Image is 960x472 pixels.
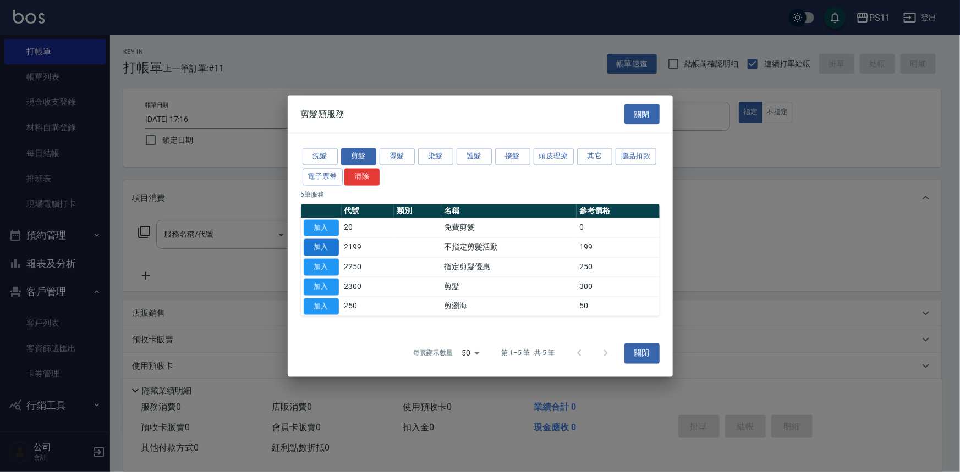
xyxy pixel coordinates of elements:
button: 加入 [304,278,339,295]
button: 關閉 [624,343,660,364]
div: 50 [457,338,484,368]
th: 代號 [342,204,394,218]
td: 0 [577,218,659,238]
td: 250 [342,297,394,316]
p: 每頁顯示數量 [413,348,453,358]
td: 50 [577,297,659,316]
td: 免費剪髮 [441,218,577,238]
th: 類別 [394,204,442,218]
td: 2199 [342,237,394,257]
button: 清除 [344,168,380,185]
th: 參考價格 [577,204,659,218]
button: 贈品扣款 [616,148,656,165]
td: 250 [577,257,659,277]
td: 199 [577,237,659,257]
span: 剪髮類服務 [301,108,345,119]
td: 不指定剪髮活動 [441,237,577,257]
th: 名稱 [441,204,577,218]
button: 加入 [304,259,339,276]
p: 5 筆服務 [301,190,660,199]
button: 剪髮 [341,148,376,165]
button: 加入 [304,239,339,256]
button: 電子票券 [303,168,343,185]
td: 300 [577,277,659,297]
button: 其它 [577,148,612,165]
button: 接髮 [495,148,530,165]
p: 第 1–5 筆 共 5 筆 [501,348,555,358]
td: 指定剪髮優惠 [441,257,577,277]
button: 加入 [304,298,339,315]
button: 洗髮 [303,148,338,165]
button: 燙髮 [380,148,415,165]
td: 2250 [342,257,394,277]
button: 染髮 [418,148,453,165]
button: 加入 [304,219,339,236]
td: 剪髮 [441,277,577,297]
button: 護髮 [457,148,492,165]
button: 頭皮理療 [534,148,574,165]
td: 2300 [342,277,394,297]
td: 20 [342,218,394,238]
td: 剪瀏海 [441,297,577,316]
button: 關閉 [624,104,660,124]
